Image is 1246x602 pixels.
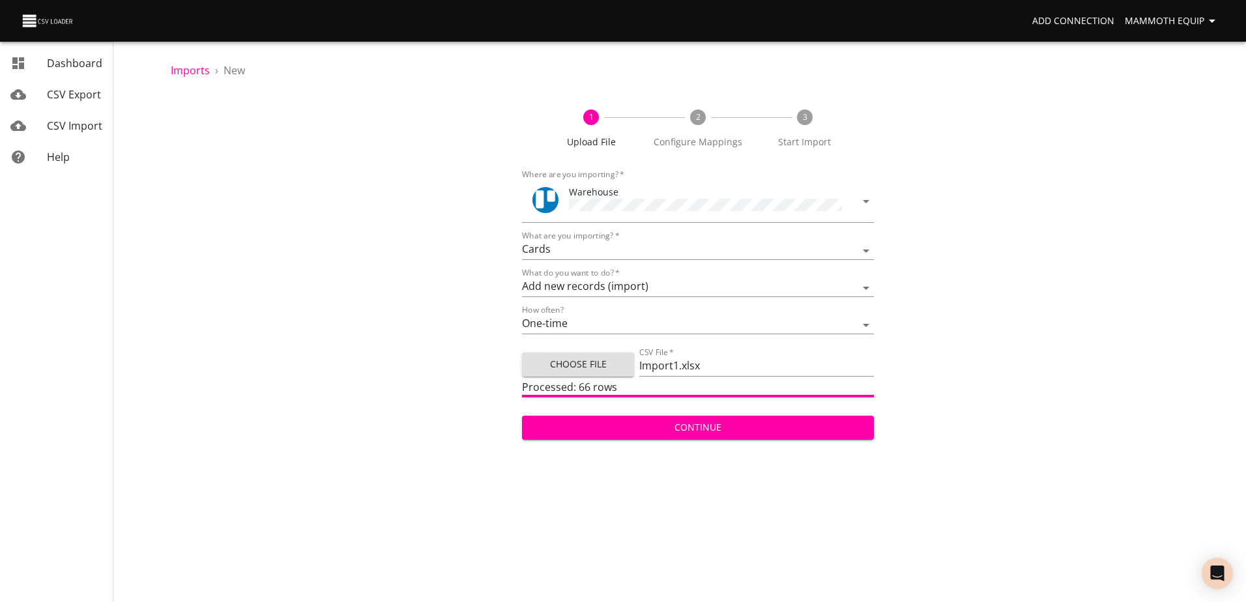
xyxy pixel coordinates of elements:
[532,420,863,436] span: Continue
[1202,558,1233,589] div: Open Intercom Messenger
[224,63,245,78] span: New
[589,111,594,122] text: 1
[1032,13,1114,29] span: Add Connection
[21,12,76,30] img: CSV Loader
[47,150,70,164] span: Help
[47,56,102,70] span: Dashboard
[522,180,873,223] div: ToolWarehouse
[47,87,101,102] span: CSV Export
[1120,9,1225,33] button: Mammoth Equip
[1027,9,1120,33] a: Add Connection
[650,136,746,149] span: Configure Mappings
[532,187,558,213] div: Tool
[532,187,558,213] img: Trello
[215,63,218,78] li: ›
[522,232,619,240] label: What are you importing?
[757,136,853,149] span: Start Import
[522,380,617,394] span: Processed: 66 rows
[639,349,674,356] label: CSV File
[696,111,701,122] text: 2
[522,416,873,440] button: Continue
[522,269,620,277] label: What do you want to do?
[522,306,564,314] label: How often?
[543,136,639,149] span: Upload File
[532,356,624,373] span: Choose File
[802,111,807,122] text: 3
[522,352,634,377] button: Choose File
[47,119,102,133] span: CSV Import
[522,171,624,179] label: Where are you importing?
[569,186,618,198] span: Warehouse
[171,63,210,78] a: Imports
[1125,13,1220,29] span: Mammoth Equip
